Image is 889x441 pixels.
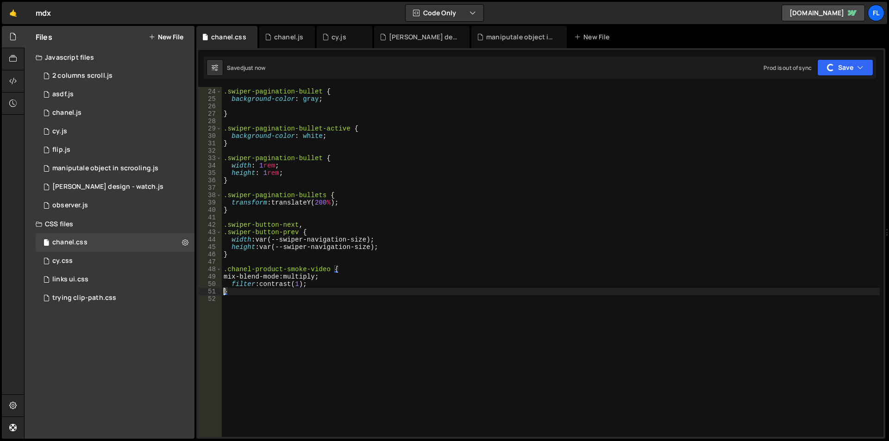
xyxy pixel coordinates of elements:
[198,95,222,103] div: 25
[198,280,222,288] div: 50
[198,295,222,303] div: 52
[36,289,194,307] div: 14087/36400.css
[574,32,613,42] div: New File
[198,169,222,177] div: 35
[52,275,88,284] div: links ui.css
[198,258,222,266] div: 47
[52,72,113,80] div: 2 columns scroll.js
[36,141,194,159] div: 14087/37273.js
[198,221,222,229] div: 42
[36,270,194,289] div: 14087/37841.css
[198,162,222,169] div: 34
[198,103,222,110] div: 26
[198,206,222,214] div: 40
[52,294,116,302] div: trying clip-path.css
[36,196,194,215] div: 14087/36990.js
[52,90,74,99] div: asdf.js
[198,251,222,258] div: 46
[198,243,222,251] div: 45
[198,88,222,95] div: 24
[52,257,73,265] div: cy.css
[52,164,158,173] div: maniputale object in scrooling.js
[817,59,873,76] button: Save
[274,32,303,42] div: chanel.js
[52,127,67,136] div: cy.js
[198,288,222,295] div: 51
[198,140,222,147] div: 31
[406,5,483,21] button: Code Only
[244,64,265,72] div: just now
[36,7,51,19] div: mdx
[149,33,183,41] button: New File
[198,214,222,221] div: 41
[198,132,222,140] div: 30
[198,199,222,206] div: 39
[198,155,222,162] div: 33
[36,104,194,122] div: 14087/45247.js
[36,252,194,270] div: 14087/44196.css
[211,32,246,42] div: chanel.css
[36,178,194,196] div: 14087/35941.js
[198,125,222,132] div: 29
[198,118,222,125] div: 28
[198,147,222,155] div: 32
[198,236,222,243] div: 44
[198,184,222,192] div: 37
[389,32,458,42] div: [PERSON_NAME] design - watch.js
[52,146,70,154] div: flip.js
[25,215,194,233] div: CSS files
[764,64,812,72] div: Prod is out of sync
[25,48,194,67] div: Javascript files
[782,5,865,21] a: [DOMAIN_NAME]
[52,109,81,117] div: chanel.js
[198,266,222,273] div: 48
[198,177,222,184] div: 36
[868,5,884,21] a: fl
[36,122,194,141] div: 14087/44148.js
[198,110,222,118] div: 27
[52,201,88,210] div: observer.js
[36,67,194,85] div: 14087/36530.js
[198,192,222,199] div: 38
[2,2,25,24] a: 🤙
[36,233,194,252] div: 14087/45251.css
[198,273,222,280] div: 49
[52,183,163,191] div: [PERSON_NAME] design - watch.js
[198,229,222,236] div: 43
[36,159,194,178] div: 14087/36120.js
[36,32,52,42] h2: Files
[52,238,88,247] div: chanel.css
[486,32,556,42] div: maniputale object in scrooling.js
[227,64,265,72] div: Saved
[36,85,194,104] div: 14087/43937.js
[332,32,346,42] div: cy.js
